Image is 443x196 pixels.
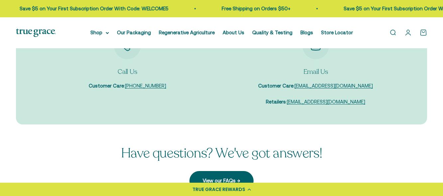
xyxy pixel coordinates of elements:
[226,33,406,106] div: Item 2 of 2
[258,82,373,90] p: :
[125,83,166,89] a: [PHONE_NUMBER]
[300,30,313,35] a: Blogs
[258,67,373,77] p: Email Us
[89,82,166,90] p: :
[90,29,109,37] summary: Shop
[252,30,292,35] a: Quality & Testing
[287,99,365,104] a: [EMAIL_ADDRESS][DOMAIN_NAME]
[117,30,151,35] a: Our Packaging
[89,67,166,77] p: Call Us
[89,83,124,89] strong: Customer Care
[294,83,373,89] a: [EMAIL_ADDRESS][DOMAIN_NAME]
[37,33,218,90] div: Item 1 of 2
[121,146,322,160] p: Have questions? We've got answers!
[159,30,215,35] a: Regenerative Agriculture
[20,5,168,13] p: Save $5 on Your First Subscription Order With Code: WELCOME5
[189,171,254,190] a: View our FAQs →
[192,186,245,193] div: TRUE GRACE REWARDS
[222,6,290,11] a: Free Shipping on Orders $50+
[258,83,293,89] strong: Customer Care
[258,98,373,106] p: :
[321,30,353,35] a: Store Locator
[223,30,244,35] a: About Us
[266,99,286,104] strong: Retailers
